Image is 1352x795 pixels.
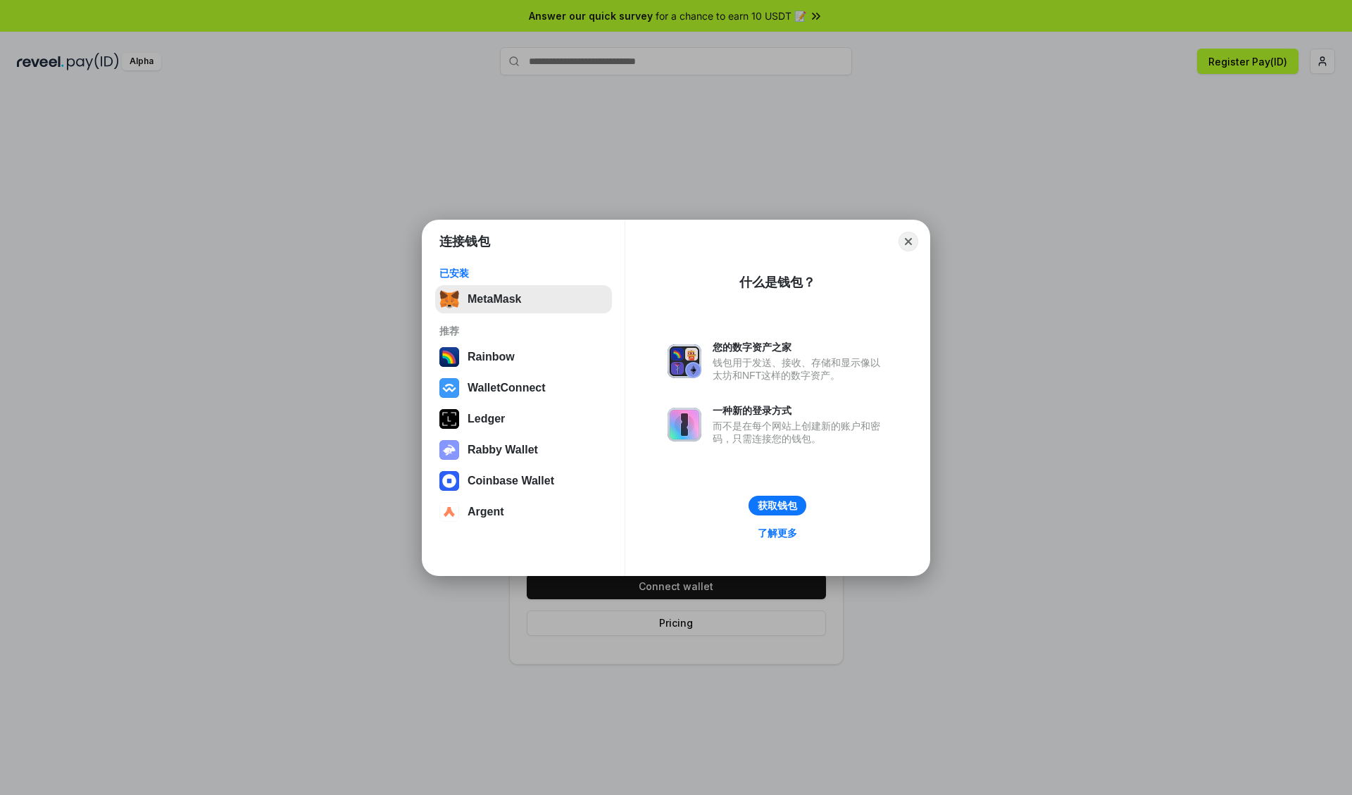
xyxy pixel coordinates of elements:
[439,378,459,398] img: svg+xml,%3Csvg%20width%3D%2228%22%20height%3D%2228%22%20viewBox%3D%220%200%2028%2028%22%20fill%3D...
[439,347,459,367] img: svg+xml,%3Csvg%20width%3D%22120%22%20height%3D%22120%22%20viewBox%3D%220%200%20120%20120%22%20fil...
[468,444,538,456] div: Rabby Wallet
[713,404,887,417] div: 一种新的登录方式
[749,524,806,542] a: 了解更多
[713,341,887,353] div: 您的数字资产之家
[899,232,918,251] button: Close
[439,267,608,280] div: 已安装
[435,467,612,495] button: Coinbase Wallet
[713,356,887,382] div: 钱包用于发送、接收、存储和显示像以太坊和NFT这样的数字资产。
[758,527,797,539] div: 了解更多
[468,293,521,306] div: MetaMask
[439,502,459,522] img: svg+xml,%3Csvg%20width%3D%2228%22%20height%3D%2228%22%20viewBox%3D%220%200%2028%2028%22%20fill%3D...
[435,374,612,402] button: WalletConnect
[439,325,608,337] div: 推荐
[668,344,701,378] img: svg+xml,%3Csvg%20xmlns%3D%22http%3A%2F%2Fwww.w3.org%2F2000%2Fsvg%22%20fill%3D%22none%22%20viewBox...
[713,420,887,445] div: 而不是在每个网站上创建新的账户和密码，只需连接您的钱包。
[439,289,459,309] img: svg+xml,%3Csvg%20fill%3D%22none%22%20height%3D%2233%22%20viewBox%3D%220%200%2035%2033%22%20width%...
[435,436,612,464] button: Rabby Wallet
[439,471,459,491] img: svg+xml,%3Csvg%20width%3D%2228%22%20height%3D%2228%22%20viewBox%3D%220%200%2028%2028%22%20fill%3D...
[435,343,612,371] button: Rainbow
[439,440,459,460] img: svg+xml,%3Csvg%20xmlns%3D%22http%3A%2F%2Fwww.w3.org%2F2000%2Fsvg%22%20fill%3D%22none%22%20viewBox...
[468,475,554,487] div: Coinbase Wallet
[435,498,612,526] button: Argent
[468,413,505,425] div: Ledger
[435,405,612,433] button: Ledger
[439,409,459,429] img: svg+xml,%3Csvg%20xmlns%3D%22http%3A%2F%2Fwww.w3.org%2F2000%2Fsvg%22%20width%3D%2228%22%20height%3...
[739,274,815,291] div: 什么是钱包？
[668,408,701,442] img: svg+xml,%3Csvg%20xmlns%3D%22http%3A%2F%2Fwww.w3.org%2F2000%2Fsvg%22%20fill%3D%22none%22%20viewBox...
[468,382,546,394] div: WalletConnect
[468,506,504,518] div: Argent
[468,351,515,363] div: Rainbow
[435,285,612,313] button: MetaMask
[758,499,797,512] div: 获取钱包
[749,496,806,515] button: 获取钱包
[439,233,490,250] h1: 连接钱包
